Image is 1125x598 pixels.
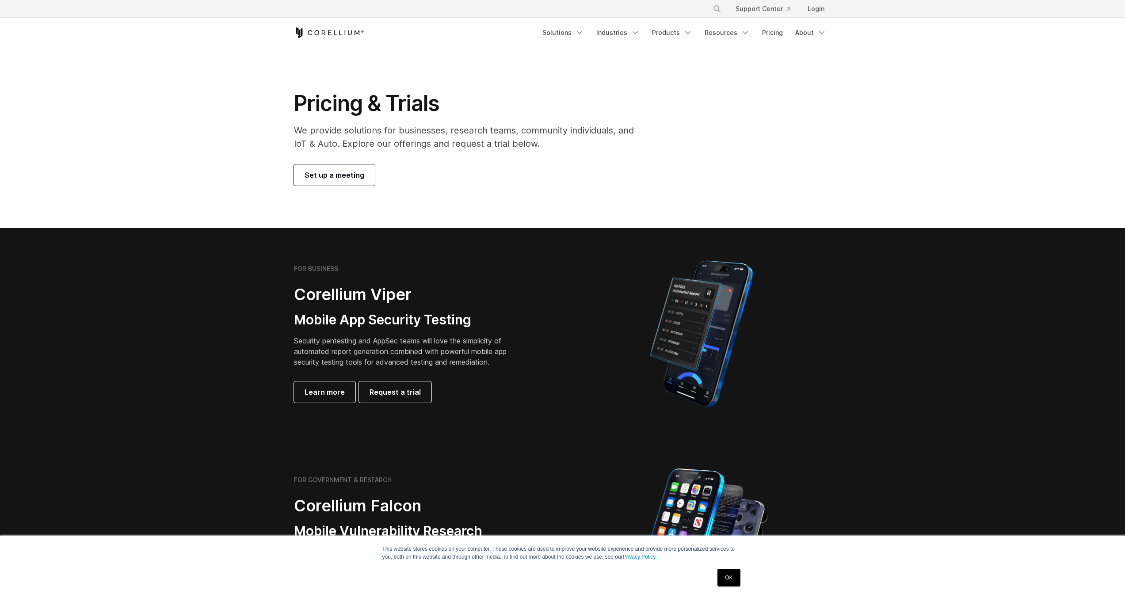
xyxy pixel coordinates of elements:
a: Resources [699,25,755,41]
a: OK [717,569,740,587]
a: Industries [591,25,645,41]
h6: FOR GOVERNMENT & RESEARCH [294,476,392,484]
h6: FOR BUSINESS [294,265,338,273]
span: Request a trial [370,387,421,397]
h2: Corellium Falcon [294,496,542,516]
h1: Pricing & Trials [294,90,646,117]
button: Search [709,1,725,17]
h2: Corellium Viper [294,285,520,305]
a: Solutions [537,25,589,41]
a: Set up a meeting [294,164,375,186]
p: This website stores cookies on your computer. These cookies are used to improve your website expe... [382,545,743,561]
h3: Mobile Vulnerability Research [294,523,542,540]
span: Set up a meeting [305,170,364,180]
div: Navigation Menu [702,1,831,17]
h3: Mobile App Security Testing [294,312,520,328]
a: Pricing [757,25,788,41]
a: Learn more [294,381,355,403]
a: Request a trial [359,381,431,403]
p: We provide solutions for businesses, research teams, community individuals, and IoT & Auto. Explo... [294,124,646,150]
a: About [790,25,831,41]
img: Corellium MATRIX automated report on iPhone showing app vulnerability test results across securit... [635,256,768,411]
a: Privacy Policy. [623,554,657,560]
a: Products [647,25,698,41]
a: Login [801,1,831,17]
span: Learn more [305,387,345,397]
div: Navigation Menu [537,25,831,41]
a: Support Center [728,1,797,17]
a: Corellium Home [294,27,364,38]
p: Security pentesting and AppSec teams will love the simplicity of automated report generation comb... [294,335,520,367]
